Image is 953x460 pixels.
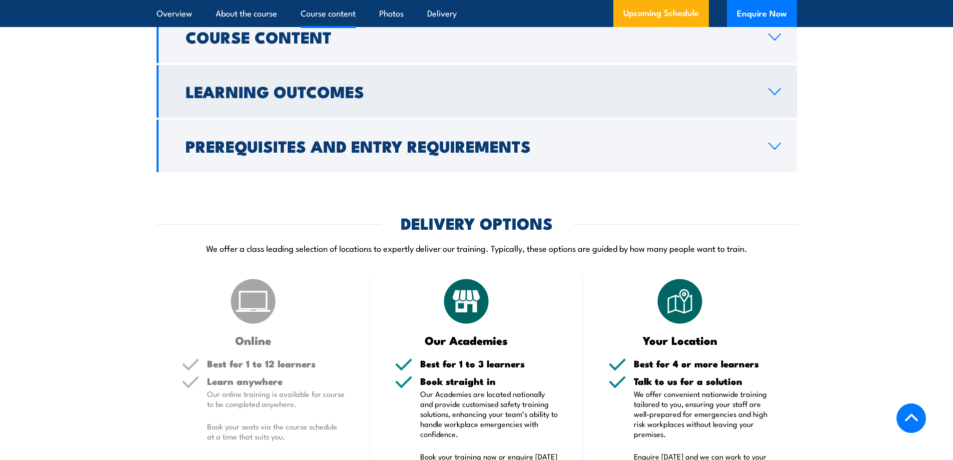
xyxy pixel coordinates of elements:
[401,216,553,230] h2: DELIVERY OPTIONS
[420,359,558,368] h5: Best for 1 to 3 learners
[182,334,325,346] h3: Online
[634,389,772,439] p: We offer convenient nationwide training tailored to you, ensuring your staff are well-prepared fo...
[157,120,797,172] a: Prerequisites and Entry Requirements
[207,389,345,409] p: Our online training is available for course to be completed anywhere.
[157,242,797,254] p: We offer a class leading selection of locations to expertly deliver our training. Typically, thes...
[207,359,345,368] h5: Best for 1 to 12 learners
[157,65,797,118] a: Learning Outcomes
[395,334,538,346] h3: Our Academies
[420,376,558,386] h5: Book straight in
[608,334,752,346] h3: Your Location
[186,139,752,153] h2: Prerequisites and Entry Requirements
[186,30,752,44] h2: Course Content
[157,11,797,63] a: Course Content
[634,359,772,368] h5: Best for 4 or more learners
[207,376,345,386] h5: Learn anywhere
[207,421,345,441] p: Book your seats via the course schedule at a time that suits you.
[420,389,558,439] p: Our Academies are located nationally and provide customised safety training solutions, enhancing ...
[186,84,752,98] h2: Learning Outcomes
[634,376,772,386] h5: Talk to us for a solution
